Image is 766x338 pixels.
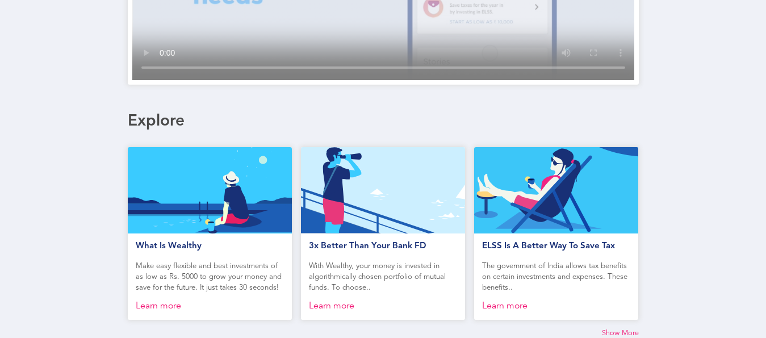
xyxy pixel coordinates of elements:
a: Learn more [309,301,354,311]
p: With Wealthy, your money is invested in algorithmically chosen portfolio of mutual funds. To choo... [309,260,457,293]
h1: 3x better than your bank FD [309,241,457,252]
div: Explore [128,112,639,131]
a: Learn more [483,301,528,311]
h1: ELSS is a better way to save tax [483,241,631,252]
p: The government of India allows tax benefits on certain investments and expenses. These benefits.. [483,260,631,293]
p: Make easy flexible and best investments of as low as Rs. 5000 to grow your money and save for the... [136,260,284,293]
a: Learn more [136,301,181,311]
h1: What is Wealthy [136,241,284,252]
